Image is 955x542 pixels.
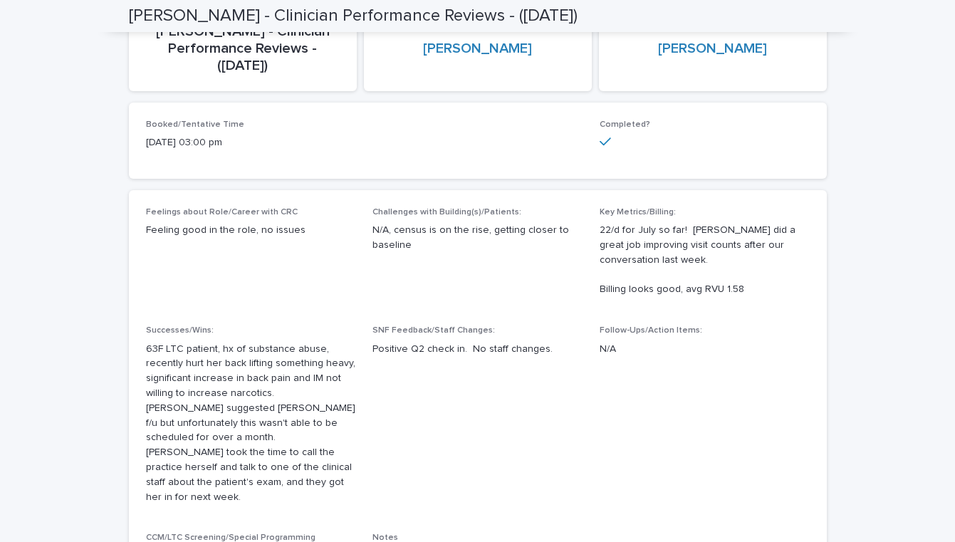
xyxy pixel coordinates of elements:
[600,120,650,129] span: Completed?
[129,6,578,26] h2: [PERSON_NAME] - Clinician Performance Reviews - ([DATE])
[146,326,214,335] span: Successes/Wins:
[600,223,810,297] p: 22/d for July so far! [PERSON_NAME] did a great job improving visit counts after our conversation...
[600,208,676,217] span: Key Metrics/Billing:
[146,135,356,150] p: [DATE] 03:00 pm
[146,223,356,238] p: Feeling good in the role, no issues
[600,326,702,335] span: Follow-Ups/Action Items:
[372,533,398,542] span: Notes
[658,40,767,57] a: [PERSON_NAME]
[146,23,340,74] p: [PERSON_NAME] - Clinician Performance Reviews - ([DATE])
[372,326,495,335] span: SNF Feedback/Staff Changes:
[146,120,244,129] span: Booked/Tentative Time
[372,223,583,253] p: N/A, census is on the rise, getting closer to baseline
[146,342,356,505] p: 63F LTC patient, hx of substance abuse, recently hurt her back lifting something heavy, significa...
[146,533,315,542] span: CCM/LTC Screening/Special Programming
[372,208,521,217] span: Challenges with Building(s)/Patients:
[600,342,810,357] p: N/A
[372,342,583,357] p: Positive Q2 check in. No staff changes.
[146,208,298,217] span: Feelings about Role/Career with CRC
[423,40,532,57] a: [PERSON_NAME]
